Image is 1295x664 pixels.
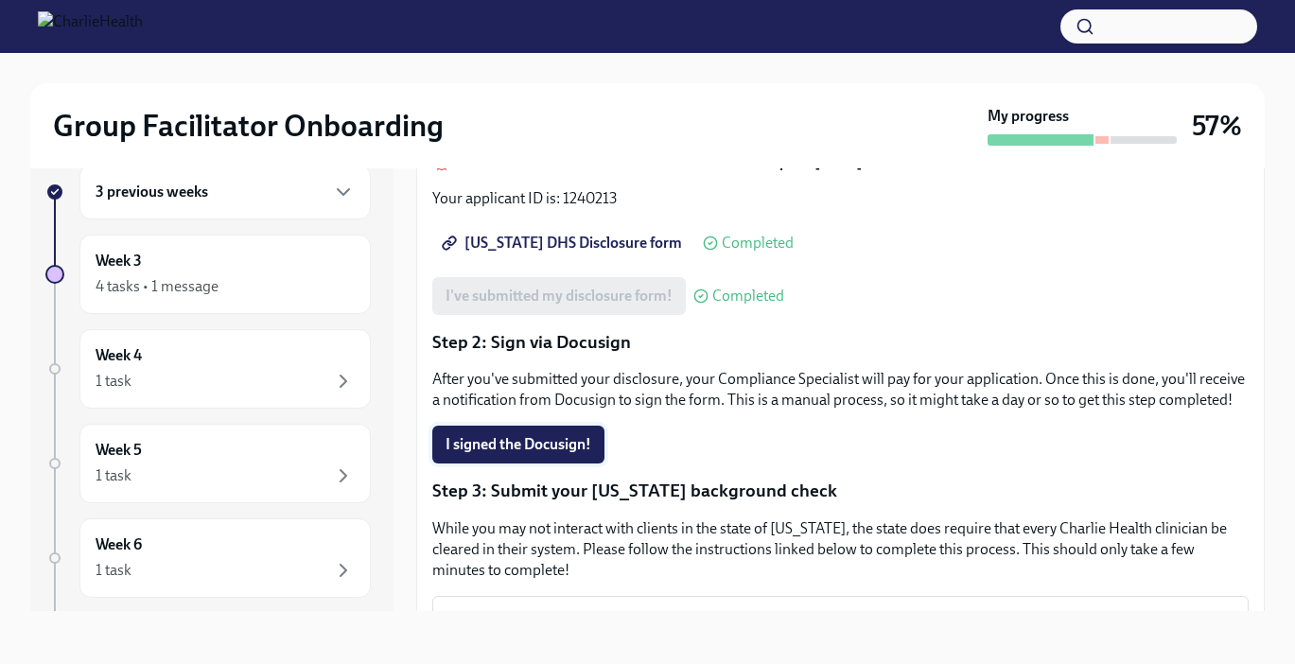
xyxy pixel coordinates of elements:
[45,329,371,409] a: Week 41 task
[988,106,1069,127] strong: My progress
[45,518,371,598] a: Week 61 task
[38,11,143,42] img: CharlieHealth
[432,369,1249,411] p: After you've submitted your disclosure, your Compliance Specialist will pay for your application....
[432,518,1249,581] p: While you may not interact with clients in the state of [US_STATE], the state does require that e...
[432,426,604,463] button: I signed the Docusign!
[446,234,682,253] span: [US_STATE] DHS Disclosure form
[96,182,208,202] h6: 3 previous weeks
[451,153,867,171] strong: Please note: This disclosure is time sensitve and expires [DATE].
[96,276,219,297] div: 4 tasks • 1 message
[96,465,131,486] div: 1 task
[712,288,784,304] span: Completed
[96,345,142,366] h6: Week 4
[45,235,371,314] a: Week 34 tasks • 1 message
[96,534,142,555] h6: Week 6
[53,107,444,145] h2: Group Facilitator Onboarding
[96,440,142,461] h6: Week 5
[96,560,131,581] div: 1 task
[432,330,1249,355] p: Step 2: Sign via Docusign
[722,236,794,251] span: Completed
[432,224,695,262] a: [US_STATE] DHS Disclosure form
[45,424,371,503] a: Week 51 task
[96,371,131,392] div: 1 task
[79,165,371,219] div: 3 previous weeks
[96,251,142,271] h6: Week 3
[446,435,591,454] span: I signed the Docusign!
[1192,109,1242,143] h3: 57%
[432,188,1249,209] p: Your applicant ID is: 1240213
[432,479,1249,503] p: Step 3: Submit your [US_STATE] background check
